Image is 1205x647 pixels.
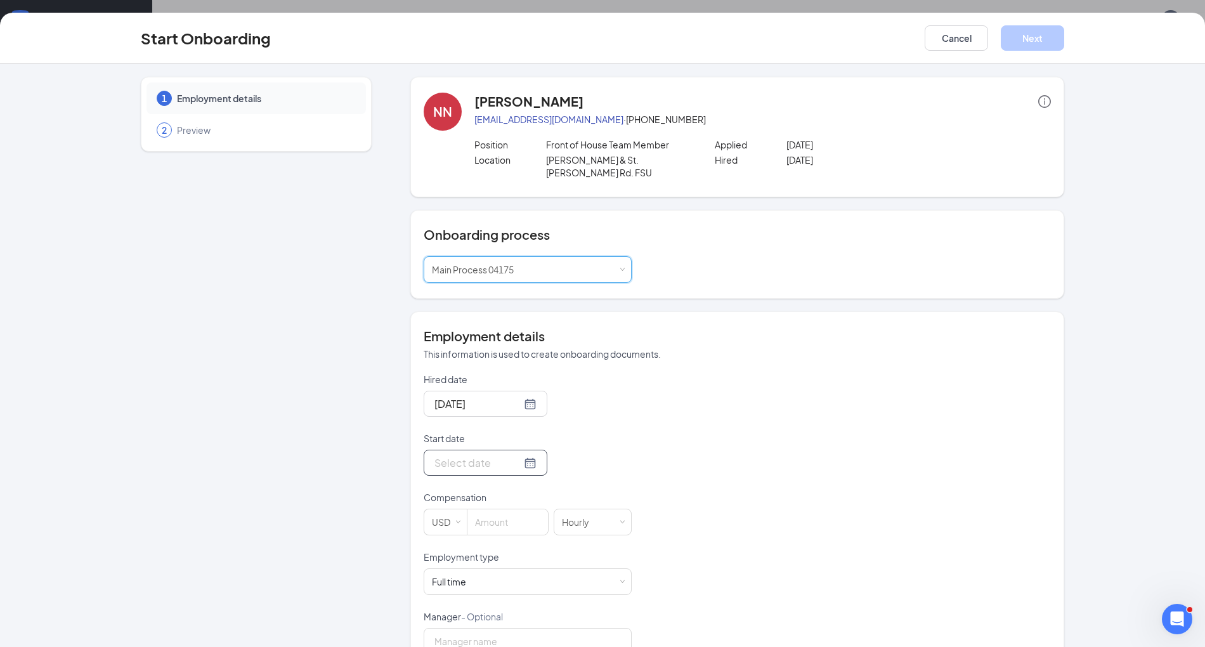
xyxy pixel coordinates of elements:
[546,154,690,179] p: [PERSON_NAME] & St. [PERSON_NAME] Rd. FSU
[925,25,988,51] button: Cancel
[432,575,466,588] div: Full time
[1038,95,1051,108] span: info-circle
[424,432,632,445] p: Start date
[786,138,930,151] p: [DATE]
[432,575,475,588] div: [object Object]
[562,509,598,535] div: Hourly
[177,124,353,136] span: Preview
[432,264,514,275] span: Main Process 04175
[424,226,1051,244] h4: Onboarding process
[474,113,1051,126] p: · [PHONE_NUMBER]
[432,509,459,535] div: USD
[715,154,787,166] p: Hired
[424,491,632,504] p: Compensation
[177,92,353,105] span: Employment details
[1162,604,1192,634] iframe: Intercom live chat
[162,124,167,136] span: 2
[715,138,787,151] p: Applied
[424,348,1051,360] p: This information is used to create onboarding documents.
[432,257,523,282] div: [object Object]
[467,509,548,535] input: Amount
[141,27,271,49] h3: Start Onboarding
[434,455,521,471] input: Select date
[433,103,452,121] div: NN
[424,610,632,623] p: Manager
[1001,25,1064,51] button: Next
[474,154,547,166] p: Location
[434,396,521,412] input: Sep 16, 2025
[424,327,1051,345] h4: Employment details
[786,154,930,166] p: [DATE]
[424,551,632,563] p: Employment type
[461,611,503,622] span: - Optional
[474,93,583,110] h4: [PERSON_NAME]
[474,114,623,125] a: [EMAIL_ADDRESS][DOMAIN_NAME]
[474,138,547,151] p: Position
[546,138,690,151] p: Front of House Team Member
[424,373,632,386] p: Hired date
[162,92,167,105] span: 1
